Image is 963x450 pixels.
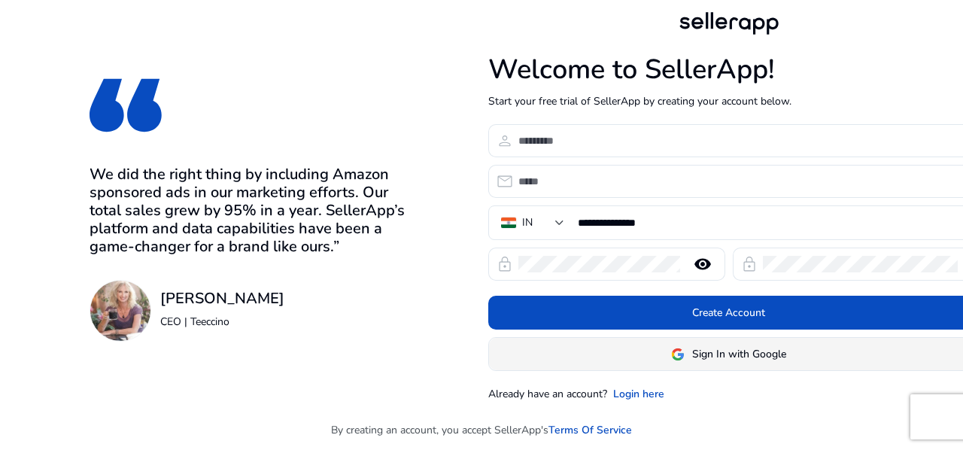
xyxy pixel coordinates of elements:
[160,314,284,330] p: CEO | Teeccino
[522,214,533,231] div: IN
[671,348,685,361] img: google-logo.svg
[496,255,514,273] span: lock
[496,172,514,190] span: email
[685,255,721,273] mat-icon: remove_red_eye
[160,290,284,308] h3: [PERSON_NAME]
[496,132,514,150] span: person
[488,386,607,402] p: Already have an account?
[548,422,632,438] a: Terms Of Service
[90,166,411,256] h3: We did the right thing by including Amazon sponsored ads in our marketing efforts. Our total sale...
[692,305,765,321] span: Create Account
[692,346,786,362] span: Sign In with Google
[740,255,758,273] span: lock
[613,386,664,402] a: Login here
